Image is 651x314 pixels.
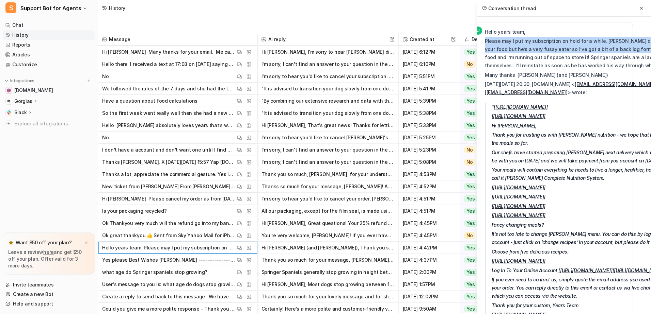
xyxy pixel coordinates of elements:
span: AI reply [260,33,396,46]
span: No [464,159,476,165]
p: Is your packaging recycled? [102,205,166,217]
span: Explore all integrations [14,118,92,129]
button: No [460,156,502,168]
p: Yes please Best Wishes [PERSON_NAME] ------------------------------------------------------------... [102,254,235,266]
a: Articles [3,50,95,59]
a: [URL][DOMAIN_NAME]] [493,258,545,264]
button: I'm sorry, I can't find an answer to your question in the current documentation. Please rephrase ... [261,58,394,70]
button: "It is advised to transition your dog slowly from one dog food to another to avoid them having an... [261,107,394,119]
button: Yes [460,83,502,95]
button: Yes [460,254,502,266]
span: [DATE] 4:51PM [401,205,457,217]
a: Customize [3,60,95,69]
p: Slack [14,109,27,116]
p: So the first week went really well then she had a new packet of a different recipe I think it was... [102,107,235,119]
button: Thank you so much, [PERSON_NAME], for your understanding and your kind words. I'm glad the commer... [261,168,394,180]
button: I'm sorry, I can't find an answer to your question in the current documentation. Please rephrase ... [261,144,394,156]
span: [DATE] 4:45PM [401,229,457,242]
p: No [102,132,109,144]
span: Message [101,33,254,46]
p: Hi [PERSON_NAME] Please cancel my order as from [DATE] [DATE] Thankyou & your team Hopefully i wi... [102,193,235,205]
button: Yes [460,242,502,254]
span: Yes [464,134,477,141]
button: No [460,58,502,70]
button: Yes [460,217,502,229]
span: [DATE] 1:57PM [401,278,457,291]
span: Yes [464,244,477,251]
img: explore all integrations [5,120,12,127]
span: [DATE] 4:51PM [401,193,457,205]
button: Thanks so much for your message, [PERSON_NAME]! At the moment, there isn’t an NHS staff discount ... [261,180,394,193]
p: Ok Thankyou very much will the refund go into my bank account or will it come off next months foo... [102,217,235,229]
span: Yes [464,122,477,129]
span: No [464,146,476,153]
button: Hi [PERSON_NAME], I'm sorry to hear [PERSON_NAME] didn't get along with our food, that’s very unu... [261,46,394,58]
button: I'm sorry to hear you'd like to cancel your order, [PERSON_NAME]. I can confirm that your subscri... [261,193,394,205]
img: www.years.com [7,88,11,92]
p: Have a question about food calculations [102,95,197,107]
span: [DATE] 5:51PM [401,70,457,83]
h2: Deflection [472,33,496,46]
span: Yes [464,281,477,288]
a: [URL][DOMAIN_NAME]] [493,212,545,218]
p: User's message to you is: what age do dogs stop growing? The user's current draft is: video_libra... [102,278,235,291]
span: Yes [464,293,477,300]
p: Ok great thankyou 👍 Sent from Sky Yahoo Mail for iPhone [[URL][DOMAIN_NAME] [102,229,235,242]
p: Hello [PERSON_NAME] absolutely loves years that’s why I carried on after the trial. It’s so easy ... [102,119,235,132]
button: Integrations [3,77,36,84]
span: Yes [464,98,477,104]
button: "By combining our extensive research and data with the specific details you provide about your do... [261,95,394,107]
img: star [8,240,14,245]
p: Create a reply to send back to this message ' We have used your product and are very impressed wi... [102,291,235,303]
span: Yes [464,257,477,263]
button: Yes [460,278,502,291]
a: Explore all integrations [3,119,95,128]
p: Hello years team, Please may I put my subscription on hold for a while. [PERSON_NAME] does enjoy ... [102,242,235,254]
p: Hi [PERSON_NAME] Many thanks for your email. Me cancelling isn’t by any means the food, it’s fab ... [102,46,235,58]
p: Leave a review and get $50 off your plan. Offer valid for 3 more days. [8,249,90,269]
button: I'm sorry, I can't find an answer to your question in the current documentation. Please rephrase ... [261,156,394,168]
span: [DATE] 5:33PM [401,119,457,132]
button: Yes [460,132,502,144]
button: Yes [460,70,502,83]
p: New ticket from [PERSON_NAME] From [PERSON_NAME] automation [DATE] 16:11:23 Hey [PERSON_NAME] her... [102,180,235,193]
button: Springer Spaniels generally stop growing in height between 9 and 12 months of age, but they may c... [261,266,394,278]
button: Yes [460,168,502,180]
a: Chat [3,20,95,30]
button: Yes [460,180,502,193]
img: x [84,241,88,245]
button: Yes [460,205,502,217]
a: Help and support [3,299,95,309]
span: [DATE] 4:42PM [401,242,457,254]
p: We followed the rules of the 7 days and she had the turkey or chicken and that over 7 days worked... [102,83,235,95]
button: Yes [460,119,502,132]
span: S [5,2,16,13]
span: [DATE] 4:52PM [401,180,457,193]
p: Want $50 off your plan? [16,239,72,246]
button: Yes [460,95,502,107]
a: [URL][DOMAIN_NAME]] [493,185,545,190]
span: [DATE] 2:00PM [401,266,457,278]
p: I don’t have a account and don’t want one until I find which food suits Mostyn best thank you [102,144,235,156]
img: Gorgias [7,99,11,103]
span: [DATE] 6:10PM [401,58,457,70]
span: Yes [464,306,477,312]
button: I'm sorry to hear you'd like to cancel your subscription. If you don’t mind sharing, could you le... [261,70,394,83]
p: Hello there I received a text at 17:03 on [DATE] saying my dog’s meals are being prepared for del... [102,58,235,70]
span: Yes [464,220,477,227]
span: No [464,232,476,239]
span: Yes [464,73,477,80]
span: U [474,27,482,35]
span: [DOMAIN_NAME] [14,87,53,94]
button: Yes [460,107,502,119]
span: Yes [464,110,477,117]
span: [DATE] 5:08PM [401,156,457,168]
span: [DATE] 5:38PM [401,107,457,119]
button: I'm sorry to hear you'd like to cancel [PERSON_NAME]'s subscription. If you don’t mind sharing, c... [261,132,394,144]
a: www.years.com[DOMAIN_NAME] [3,86,95,95]
span: Created at [401,33,457,46]
a: [URL][DOMAIN_NAME]] [560,267,613,273]
span: Yes [464,208,477,214]
button: Yes [460,291,502,303]
a: Create a new Bot [3,290,95,299]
